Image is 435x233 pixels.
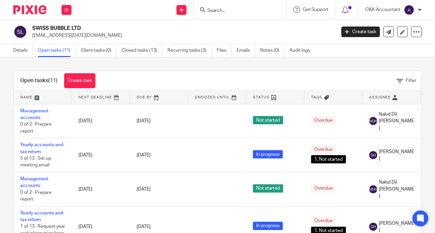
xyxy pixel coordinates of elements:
span: Status [253,95,270,99]
a: Audit logs [289,44,315,57]
span: 5 of 13 · Set up meeting email [20,156,51,168]
span: 0 of 2 · Prepare report [20,190,52,202]
a: Yearly accounts and tax return [20,143,63,154]
a: Client tasks (0) [81,44,117,57]
h1: Open tasks [20,77,57,84]
span: [PERSON_NAME] [379,148,414,162]
img: svg%3E [369,117,377,125]
a: Closed tasks (13) [122,44,163,57]
span: Snoozed Until [195,95,230,99]
a: Open tasks (11) [38,44,76,57]
a: Yearly accounts and tax return [20,211,63,222]
td: [DATE] [72,172,130,206]
span: Not started [253,116,283,124]
img: Pixie [13,5,47,14]
a: Details [13,44,33,57]
span: Nakid Dil [PERSON_NAME] [379,111,414,131]
img: svg%3E [404,5,414,15]
a: Files [217,44,232,57]
span: Not started [253,184,283,193]
span: Overdue [311,116,336,124]
span: Tags [311,95,322,99]
a: Notes (0) [260,44,284,57]
span: Overdue [311,184,336,193]
span: [DATE] [137,187,151,192]
a: Create task [64,73,95,88]
span: Get Support [303,7,328,12]
a: Recurring tasks (3) [167,44,212,57]
span: Overdue [311,145,336,153]
img: svg%3E [13,25,27,39]
input: Search [207,8,267,14]
span: (11) [48,78,57,83]
img: svg%3E [369,223,377,231]
span: [DATE] [137,224,151,229]
p: O&K Accountant [365,6,400,13]
td: [DATE] [72,138,130,172]
a: Management accounts [20,177,49,188]
p: [EMAIL_ADDRESS][DATE][DOMAIN_NAME] [32,32,331,39]
span: Overdue [311,217,336,225]
span: [DATE] [137,119,151,123]
a: Emails [237,44,255,57]
span: In progress [253,222,283,230]
span: Filter [406,78,416,83]
h2: SWISS BUBBLE LTD [32,25,272,32]
span: Nakid Dil [PERSON_NAME] [379,179,414,199]
img: svg%3E [369,185,377,193]
img: svg%3E [369,151,377,159]
span: 1. Not started [311,155,346,163]
span: In progress [253,150,283,158]
span: 0 of 2 · Prepare report [20,122,52,134]
a: Management accounts [20,109,49,120]
span: [DATE] [137,153,151,157]
td: [DATE] [72,104,130,138]
a: Create task [341,27,380,37]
